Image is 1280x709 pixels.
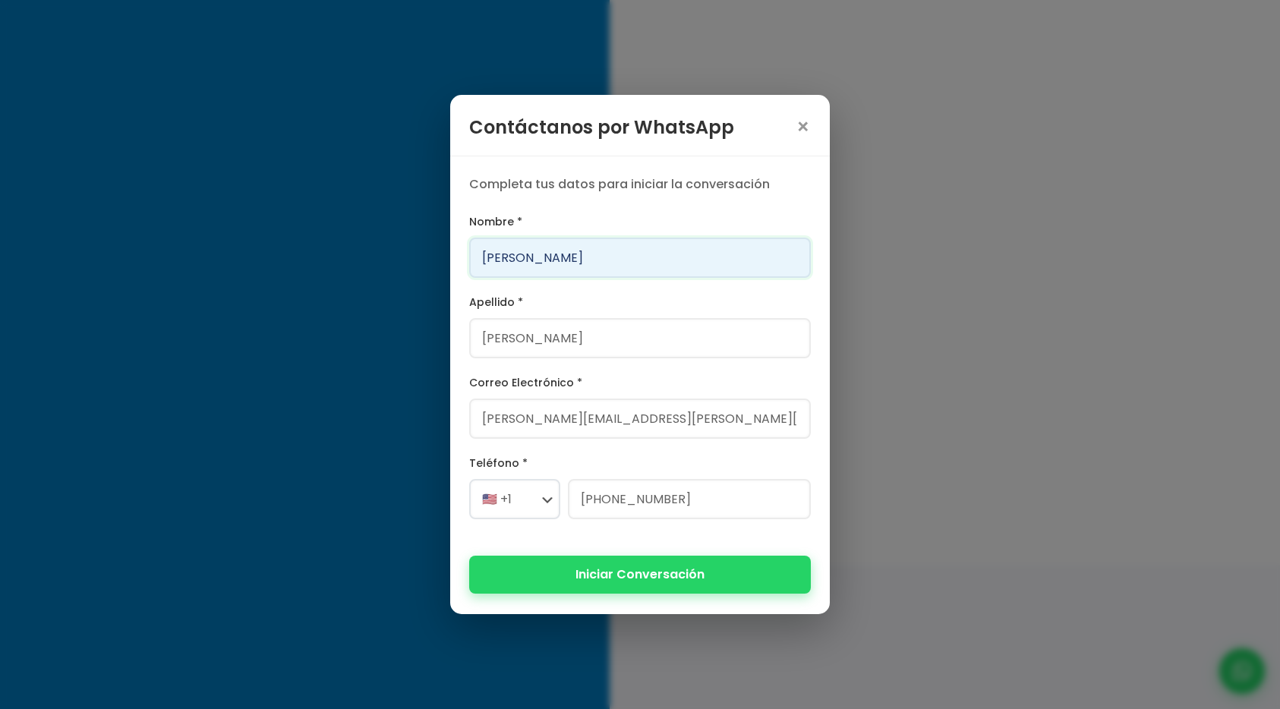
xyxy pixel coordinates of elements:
label: Nombre * [469,213,811,232]
h3: Contáctanos por WhatsApp [469,114,734,140]
label: Apellido * [469,293,811,312]
input: 123-456-7890 [568,479,811,519]
label: Correo Electrónico * [469,373,811,392]
button: Iniciar Conversación [469,556,811,593]
p: Completa tus datos para iniciar la conversación [469,175,811,194]
label: Teléfono * [469,454,811,473]
span: × [796,117,811,138]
